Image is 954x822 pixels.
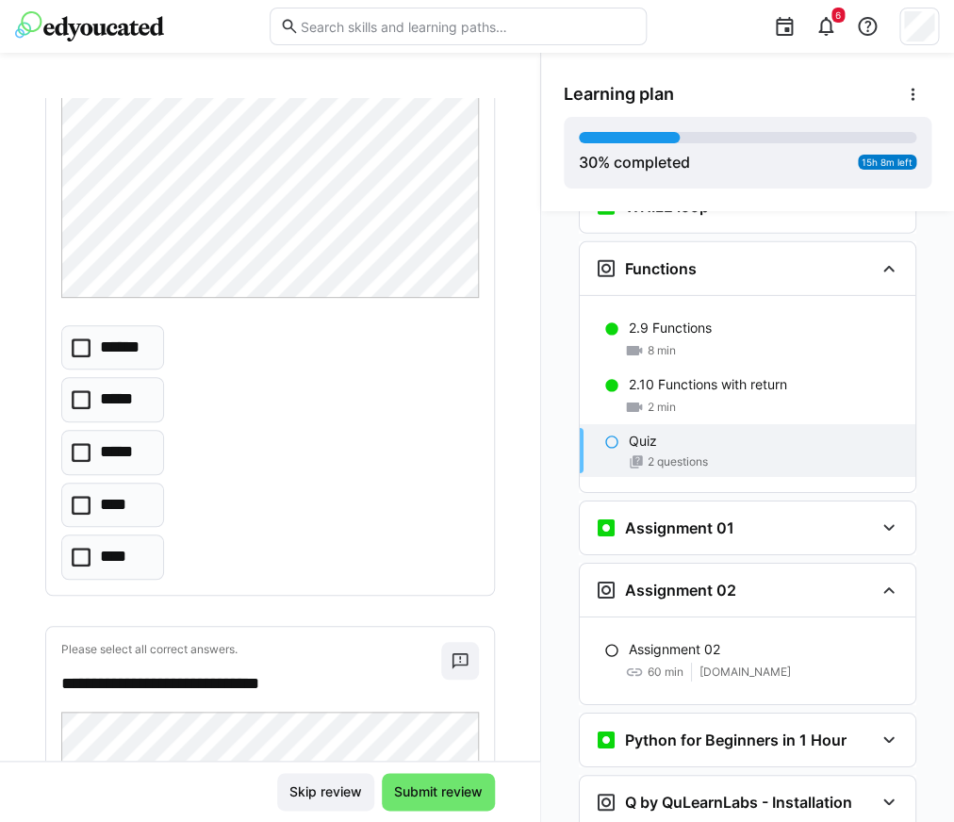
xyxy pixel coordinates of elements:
input: Search skills and learning paths… [299,18,636,35]
button: Skip review [277,773,374,811]
span: [DOMAIN_NAME] [699,665,791,680]
span: Learning plan [564,84,674,105]
div: % completed [579,151,690,173]
span: 8 min [648,343,676,358]
span: 2 min [648,400,676,415]
h3: Assignment 01 [625,518,734,537]
p: Please select all correct answers. [61,642,441,657]
p: 2.9 Functions [629,319,712,337]
span: 15h 8m left [862,156,913,168]
p: Assignment 02 [629,640,720,659]
span: 30 [579,153,598,172]
span: 2 questions [648,454,708,469]
p: 2.10 Functions with return [629,375,787,394]
span: 6 [835,9,841,21]
span: 60 min [648,665,683,680]
h3: Python for Beginners in 1 Hour [625,731,847,749]
button: Submit review [382,773,495,811]
h3: Q by QuLearnLabs - Installation [625,793,852,812]
h3: Functions [625,259,697,278]
span: Skip review [287,782,365,801]
h3: Assignment 02 [625,581,736,600]
p: Quiz [629,432,657,451]
span: Submit review [391,782,485,801]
